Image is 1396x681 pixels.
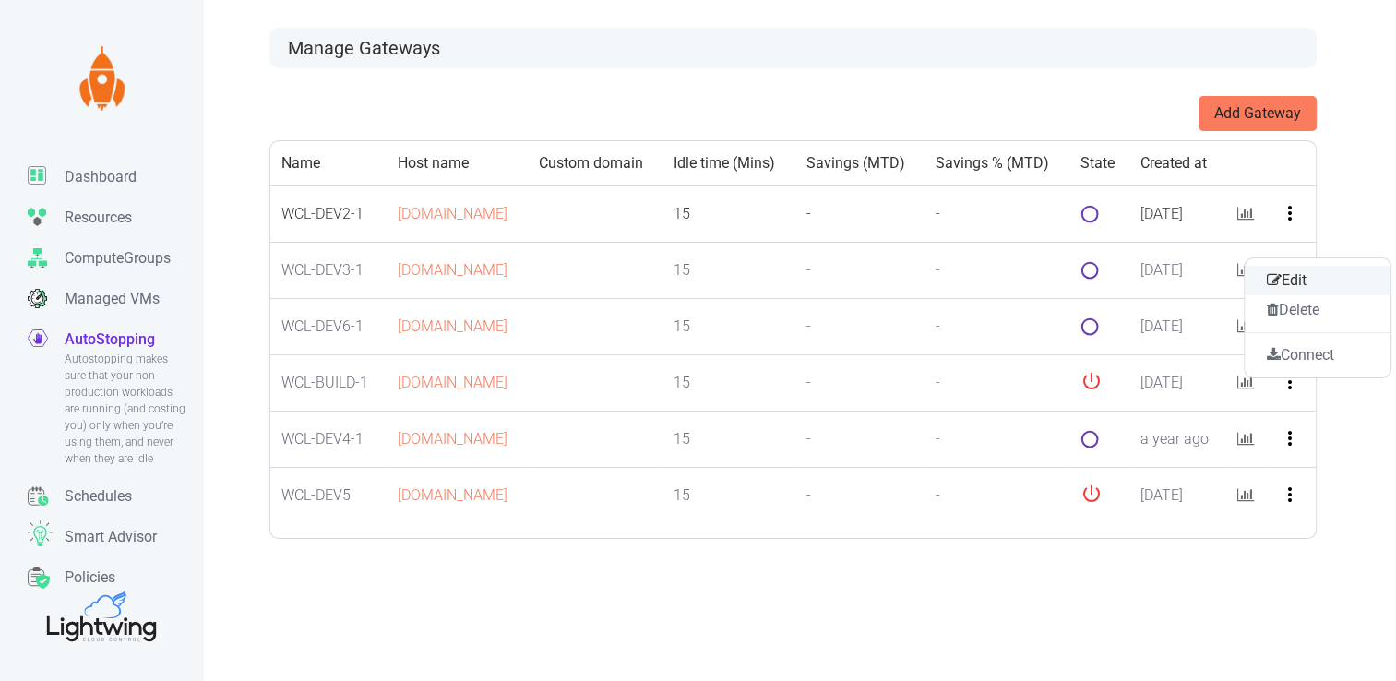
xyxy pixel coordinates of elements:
[1129,243,1226,299] td: [DATE]
[398,486,507,504] a: [DOMAIN_NAME]
[69,46,134,111] img: Lightwing
[1279,197,1301,229] button: more_vert
[925,186,1069,243] td: -
[1080,261,1118,280] span: loading
[795,355,925,412] td: -
[1080,378,1103,396] span: down
[662,186,794,243] td: 15
[1279,366,1301,398] button: more_vert
[28,157,203,197] a: Dashboard
[1129,141,1226,186] th: Created at
[28,557,203,598] a: Policies
[1129,412,1226,468] td: a year ago
[925,468,1069,524] td: -
[1129,468,1226,524] td: [DATE]
[387,141,528,186] th: Host name
[1279,484,1301,506] i: more_vert
[1279,427,1301,449] i: more_vert
[270,141,387,186] th: Name
[1129,299,1226,355] td: [DATE]
[1129,186,1226,243] td: [DATE]
[398,430,507,448] a: [DOMAIN_NAME]
[270,299,387,355] td: WCL-DEV6-1
[662,243,794,299] td: 15
[65,207,132,229] p: Resources
[270,186,387,243] td: WCL-DEV2-1
[795,299,925,355] td: -
[1080,491,1103,508] span: down
[1129,355,1226,412] td: [DATE]
[270,468,387,524] td: WCL-DEV5
[925,355,1069,412] td: -
[1279,371,1301,393] i: more_vert
[1279,479,1301,510] button: more_vert
[1279,202,1301,224] i: more_vert
[662,412,794,468] td: 15
[398,317,507,335] a: [DOMAIN_NAME]
[398,374,507,391] a: [DOMAIN_NAME]
[65,288,160,310] p: Managed VMs
[398,261,507,279] a: [DOMAIN_NAME]
[28,238,203,279] a: ComputeGroups
[1199,96,1317,131] button: Add Gateway
[28,279,203,319] a: Managed VMs
[528,141,663,186] th: Custom domain
[270,355,387,412] td: WCL-BUILD-1
[28,517,203,557] a: Smart Advisor
[398,205,507,222] a: [DOMAIN_NAME]
[65,485,132,508] p: Schedules
[288,37,1298,59] h3: Manage Gateways
[1080,430,1118,448] span: loading
[1080,205,1118,223] span: loading
[65,166,137,188] p: Dashboard
[65,247,171,269] p: ComputeGroups
[65,329,155,351] p: AutoStopping
[1245,340,1390,370] button: Connect
[1080,317,1118,336] span: loading
[65,567,115,589] p: Policies
[28,476,203,517] a: Schedules
[1279,254,1301,285] button: more_vert
[662,299,794,355] td: 15
[795,186,925,243] td: -
[795,141,925,186] th: Savings (MTD)
[270,412,387,468] td: WCL-DEV4-1
[1279,423,1301,454] button: more_vert
[1245,266,1390,295] button: Edit
[925,299,1069,355] td: -
[795,468,925,524] td: -
[662,468,794,524] td: 15
[795,243,925,299] td: -
[662,355,794,412] td: 15
[28,319,203,476] a: AutoStoppingAutostopping makes sure that your non-production workloads are running (and costing y...
[925,412,1069,468] td: -
[1080,483,1103,505] i: power_settings_new
[795,412,925,468] td: -
[925,243,1069,299] td: -
[1245,295,1390,325] button: Delete
[28,197,203,238] a: Resources
[65,351,189,467] span: Autostopping makes sure that your non-production workloads are running (and costing you) only whe...
[925,141,1069,186] th: Savings % (MTD)
[1080,370,1103,392] i: power_settings_new
[270,243,387,299] td: WCL-DEV3-1
[1069,141,1129,186] th: State
[662,141,794,186] th: Idle time (Mins)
